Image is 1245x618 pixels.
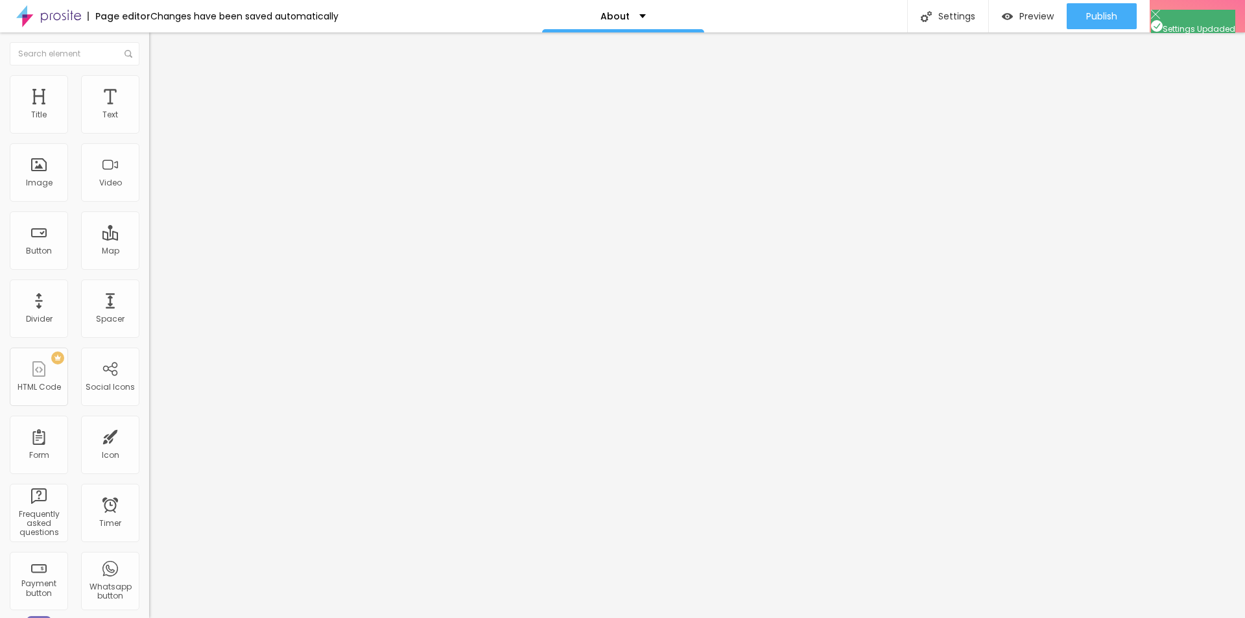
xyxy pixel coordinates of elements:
[1151,10,1160,19] img: Icone
[13,510,64,538] div: Frequently asked questions
[10,42,139,65] input: Search element
[18,383,61,392] div: HTML Code
[29,451,49,460] div: Form
[600,12,630,21] p: About
[150,12,338,21] div: Changes have been saved automatically
[96,315,124,324] div: Spacer
[1086,11,1117,21] span: Publish
[1067,3,1137,29] button: Publish
[26,315,53,324] div: Divider
[86,383,135,392] div: Social Icons
[31,110,47,119] div: Title
[99,519,121,528] div: Timer
[102,246,119,256] div: Map
[1151,23,1235,34] span: Settings Updaded
[102,110,118,119] div: Text
[13,579,64,598] div: Payment button
[1151,20,1163,32] img: Icone
[124,50,132,58] img: Icone
[88,12,150,21] div: Page editor
[26,246,52,256] div: Button
[1019,11,1054,21] span: Preview
[989,3,1067,29] button: Preview
[149,32,1245,618] iframe: Editor
[99,178,122,187] div: Video
[26,178,53,187] div: Image
[921,11,932,22] img: Icone
[102,451,119,460] div: Icon
[84,582,136,601] div: Whatsapp button
[1002,11,1013,22] img: view-1.svg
